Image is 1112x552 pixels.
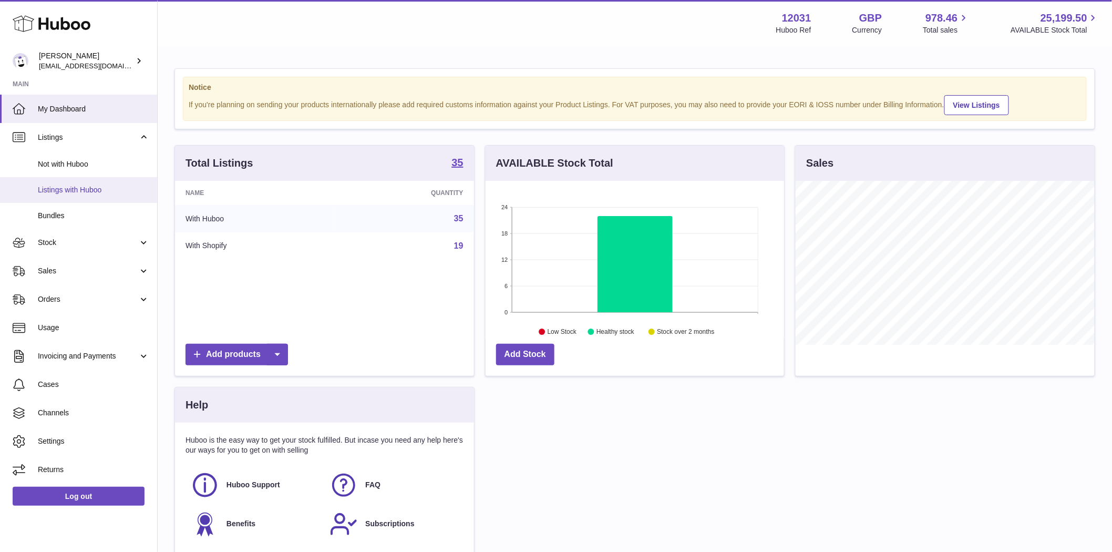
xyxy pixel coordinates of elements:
[1011,11,1099,35] a: 25,199.50 AVAILABLE Stock Total
[226,480,280,490] span: Huboo Support
[501,257,508,263] text: 12
[13,487,145,506] a: Log out
[496,344,554,365] a: Add Stock
[852,25,882,35] div: Currency
[596,329,635,336] text: Healthy stock
[39,51,133,71] div: [PERSON_NAME]
[501,230,508,237] text: 18
[175,205,336,232] td: With Huboo
[175,181,336,205] th: Name
[548,329,577,336] text: Low Stock
[336,181,474,205] th: Quantity
[365,519,414,529] span: Subscriptions
[454,241,464,250] a: 19
[191,471,319,499] a: Huboo Support
[189,83,1081,93] strong: Notice
[859,11,882,25] strong: GBP
[186,156,253,170] h3: Total Listings
[776,25,811,35] div: Huboo Ref
[38,436,149,446] span: Settings
[806,156,833,170] h3: Sales
[38,323,149,333] span: Usage
[944,95,1009,115] a: View Listings
[496,156,613,170] h3: AVAILABLE Stock Total
[454,214,464,223] a: 35
[38,266,138,276] span: Sales
[330,510,458,538] a: Subscriptions
[39,62,155,70] span: [EMAIL_ADDRESS][DOMAIN_NAME]
[330,471,458,499] a: FAQ
[451,157,463,170] a: 35
[191,510,319,538] a: Benefits
[186,435,464,455] p: Huboo is the easy way to get your stock fulfilled. But incase you need any help here's our ways f...
[782,11,811,25] strong: 12031
[175,232,336,260] td: With Shopify
[38,465,149,475] span: Returns
[923,11,970,35] a: 978.46 Total sales
[226,519,255,529] span: Benefits
[186,344,288,365] a: Add products
[38,294,138,304] span: Orders
[189,94,1081,115] div: If you're planning on sending your products internationally please add required customs informati...
[38,211,149,221] span: Bundles
[38,351,138,361] span: Invoicing and Payments
[38,380,149,390] span: Cases
[504,309,508,315] text: 0
[38,159,149,169] span: Not with Huboo
[13,53,28,69] img: internalAdmin-12031@internal.huboo.com
[38,104,149,114] span: My Dashboard
[1011,25,1099,35] span: AVAILABLE Stock Total
[925,11,957,25] span: 978.46
[504,283,508,289] text: 6
[38,408,149,418] span: Channels
[923,25,970,35] span: Total sales
[186,398,208,412] h3: Help
[657,329,714,336] text: Stock over 2 months
[38,185,149,195] span: Listings with Huboo
[451,157,463,168] strong: 35
[38,238,138,248] span: Stock
[1041,11,1087,25] span: 25,199.50
[501,204,508,210] text: 24
[38,132,138,142] span: Listings
[365,480,380,490] span: FAQ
